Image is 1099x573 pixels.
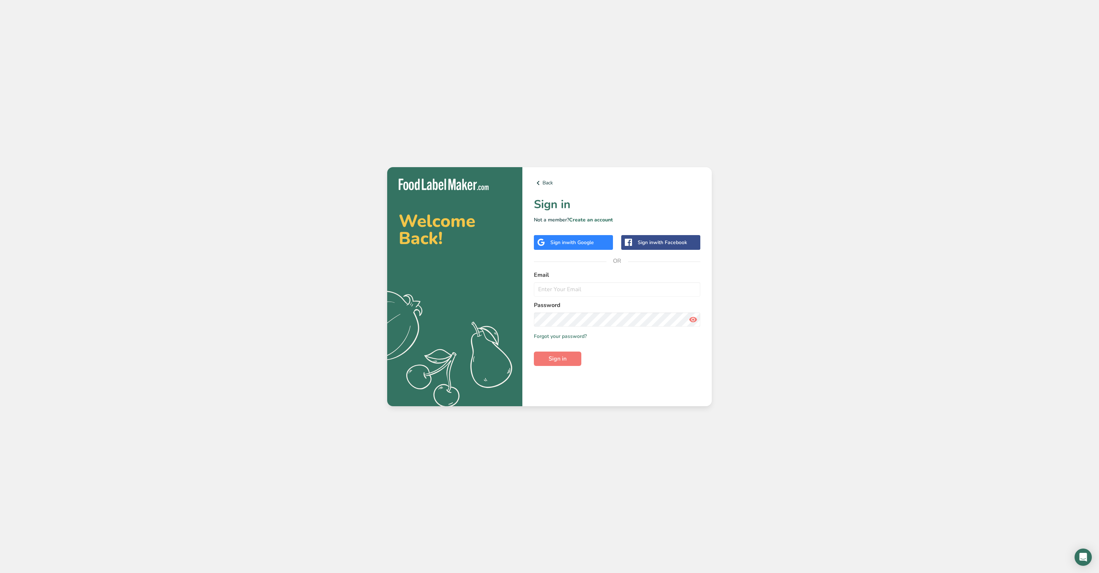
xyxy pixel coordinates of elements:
[653,239,687,246] span: with Facebook
[534,216,700,224] p: Not a member?
[534,352,581,366] button: Sign in
[569,216,613,223] a: Create an account
[566,239,594,246] span: with Google
[534,333,587,340] a: Forgot your password?
[399,212,511,247] h2: Welcome Back!
[1075,549,1092,566] div: Open Intercom Messenger
[638,239,687,246] div: Sign in
[534,271,700,279] label: Email
[606,250,628,272] span: OR
[549,354,567,363] span: Sign in
[550,239,594,246] div: Sign in
[534,282,700,297] input: Enter Your Email
[534,196,700,213] h1: Sign in
[399,179,489,191] img: Food Label Maker
[534,179,700,187] a: Back
[534,301,700,310] label: Password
